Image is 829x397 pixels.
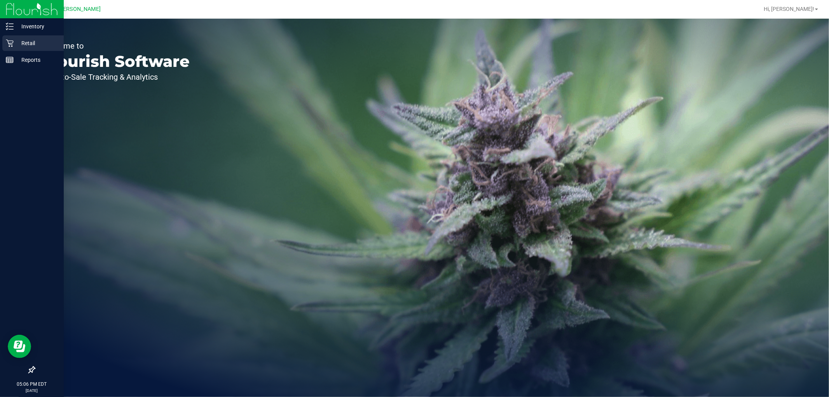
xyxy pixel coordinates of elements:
iframe: Resource center [8,335,31,358]
span: [PERSON_NAME] [58,6,101,12]
p: Retail [14,38,60,48]
p: Inventory [14,22,60,31]
span: Hi, [PERSON_NAME]! [764,6,814,12]
inline-svg: Inventory [6,23,14,30]
p: 05:06 PM EDT [3,381,60,388]
p: [DATE] [3,388,60,394]
inline-svg: Reports [6,56,14,64]
p: Welcome to [42,42,190,50]
inline-svg: Retail [6,39,14,47]
p: Flourish Software [42,54,190,69]
p: Seed-to-Sale Tracking & Analytics [42,73,190,81]
p: Reports [14,55,60,65]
